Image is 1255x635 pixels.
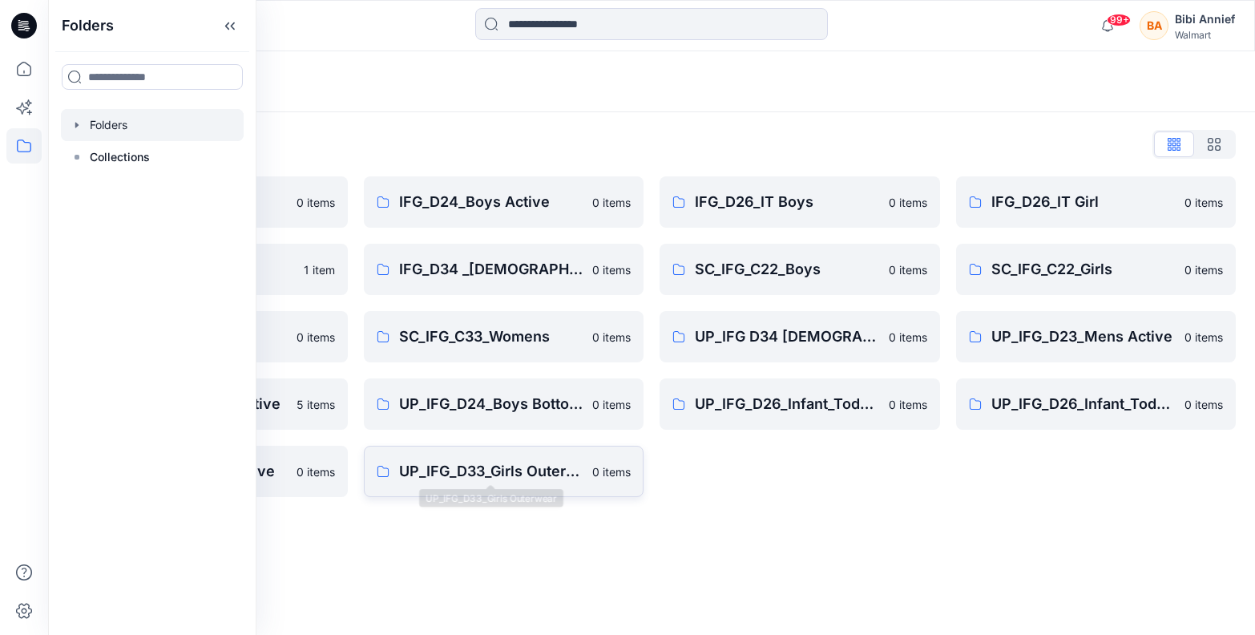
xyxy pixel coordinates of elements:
[399,258,583,281] p: IFG_D34 _[DEMOGRAPHIC_DATA] Active
[399,393,583,415] p: UP_IFG_D24_Boys Bottoms
[1175,29,1235,41] div: Walmart
[592,396,631,413] p: 0 items
[660,176,940,228] a: IFG_D26_IT Boys0 items
[889,194,927,211] p: 0 items
[1184,396,1223,413] p: 0 items
[297,194,335,211] p: 0 items
[297,329,335,346] p: 0 items
[1107,14,1131,26] span: 99+
[956,311,1237,362] a: UP_IFG_D23_Mens Active0 items
[592,261,631,278] p: 0 items
[364,311,644,362] a: SC_IFG_C33_Womens0 items
[660,378,940,430] a: UP_IFG_D26_Infant_Toddler Boy0 items
[364,176,644,228] a: IFG_D24_Boys Active0 items
[364,244,644,295] a: IFG_D34 _[DEMOGRAPHIC_DATA] Active0 items
[1184,194,1223,211] p: 0 items
[695,191,879,213] p: IFG_D26_IT Boys
[660,311,940,362] a: UP_IFG D34 [DEMOGRAPHIC_DATA] Active0 items
[889,396,927,413] p: 0 items
[592,463,631,480] p: 0 items
[991,393,1176,415] p: UP_IFG_D26_Infant_Toddler Girl
[1175,10,1235,29] div: Bibi Annief
[991,258,1176,281] p: SC_IFG_C22_Girls
[695,393,879,415] p: UP_IFG_D26_Infant_Toddler Boy
[592,329,631,346] p: 0 items
[297,396,335,413] p: 5 items
[1184,329,1223,346] p: 0 items
[889,261,927,278] p: 0 items
[695,326,879,348] p: UP_IFG D34 [DEMOGRAPHIC_DATA] Active
[956,244,1237,295] a: SC_IFG_C22_Girls0 items
[399,326,583,348] p: SC_IFG_C33_Womens
[364,446,644,497] a: UP_IFG_D33_Girls Outerwear0 items
[304,261,335,278] p: 1 item
[364,378,644,430] a: UP_IFG_D24_Boys Bottoms0 items
[991,326,1176,348] p: UP_IFG_D23_Mens Active
[695,258,879,281] p: SC_IFG_C22_Boys
[1140,11,1168,40] div: BA
[660,244,940,295] a: SC_IFG_C22_Boys0 items
[399,460,583,483] p: UP_IFG_D33_Girls Outerwear
[956,378,1237,430] a: UP_IFG_D26_Infant_Toddler Girl0 items
[956,176,1237,228] a: IFG_D26_IT Girl0 items
[889,329,927,346] p: 0 items
[1184,261,1223,278] p: 0 items
[592,194,631,211] p: 0 items
[991,191,1176,213] p: IFG_D26_IT Girl
[90,148,150,167] p: Collections
[399,191,583,213] p: IFG_D24_Boys Active
[297,463,335,480] p: 0 items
